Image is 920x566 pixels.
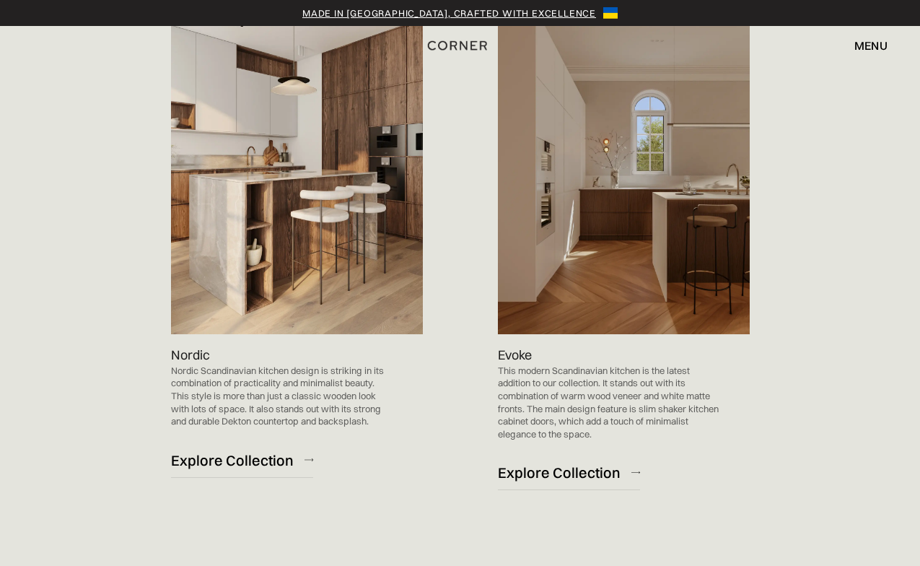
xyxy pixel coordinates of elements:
a: home [418,36,503,55]
div: Explore Collection [171,450,294,470]
p: Evoke [498,345,532,365]
div: menu [840,33,888,58]
p: Nordic Scandinavian kitchen design is striking in its combination of practicality and minimalist ... [171,365,394,428]
div: Explore Collection [498,463,621,482]
div: menu [854,40,888,51]
p: This modern Scandinavian kitchen is the latest addition to our collection. It stands out with its... [498,365,721,440]
a: Explore Collection [498,455,640,490]
a: Explore Collection [171,443,313,478]
p: Nordic [171,345,210,365]
a: Made in [GEOGRAPHIC_DATA], crafted with excellence [302,6,596,20]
